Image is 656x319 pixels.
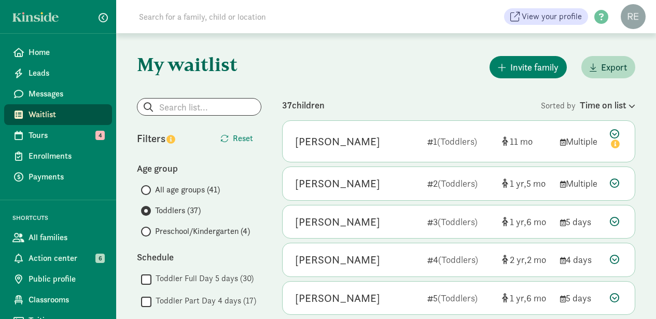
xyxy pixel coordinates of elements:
[29,150,104,162] span: Enrollments
[510,60,559,74] span: Invite family
[295,252,380,268] div: Eva Ferguson
[522,10,582,23] span: View your profile
[29,231,104,244] span: All families
[95,254,105,263] span: 6
[29,273,104,285] span: Public profile
[137,161,261,175] div: Age group
[4,227,112,248] a: All families
[155,204,201,217] span: Toddlers (37)
[29,171,104,183] span: Payments
[427,291,494,305] div: 5
[29,46,104,59] span: Home
[427,253,494,267] div: 4
[4,42,112,63] a: Home
[137,99,261,115] input: Search list...
[510,135,533,147] span: 11
[151,295,256,307] label: Toddler Part Day 4 days (17)
[438,216,478,228] span: (Toddlers)
[427,134,494,148] div: 1
[438,254,478,266] span: (Toddlers)
[282,98,541,112] div: 37 children
[29,294,104,306] span: Classrooms
[295,290,380,307] div: Henry Fuelling
[295,175,380,192] div: Benson Houpt
[4,289,112,310] a: Classrooms
[4,104,112,125] a: Waitlist
[502,215,552,229] div: [object Object]
[29,88,104,100] span: Messages
[504,8,588,25] a: View your profile
[601,60,627,74] span: Export
[29,252,104,265] span: Action center
[560,176,602,190] div: Multiple
[155,184,220,196] span: All age groups (41)
[137,250,261,264] div: Schedule
[510,292,526,304] span: 1
[510,216,526,228] span: 1
[502,176,552,190] div: [object Object]
[502,253,552,267] div: [object Object]
[541,98,635,112] div: Sorted by
[29,67,104,79] span: Leads
[490,56,567,78] button: Invite family
[29,108,104,121] span: Waitlist
[4,63,112,84] a: Leads
[526,216,546,228] span: 6
[437,135,477,147] span: (Toddlers)
[155,225,250,238] span: Preschool/Kindergarten (4)
[4,167,112,187] a: Payments
[4,125,112,146] a: Tours 4
[560,253,602,267] div: 4 days
[4,248,112,269] a: Action center 6
[4,269,112,289] a: Public profile
[137,131,199,146] div: Filters
[502,134,552,148] div: [object Object]
[427,176,494,190] div: 2
[560,215,602,229] div: 5 days
[438,292,478,304] span: (Toddlers)
[510,254,527,266] span: 2
[151,272,254,285] label: Toddler Full Day 5 days (30)
[604,269,656,319] iframe: Chat Widget
[295,214,380,230] div: Rory Bria
[560,134,602,148] div: Multiple
[580,98,635,112] div: Time on list
[4,146,112,167] a: Enrollments
[502,291,552,305] div: [object Object]
[560,291,602,305] div: 5 days
[526,177,546,189] span: 5
[427,215,494,229] div: 3
[581,56,635,78] button: Export
[137,54,261,75] h1: My waitlist
[438,177,478,189] span: (Toddlers)
[133,6,424,27] input: Search for a family, child or location
[4,84,112,104] a: Messages
[95,131,105,140] span: 4
[233,132,253,145] span: Reset
[295,133,380,150] div: Florence Connell
[510,177,526,189] span: 1
[29,129,104,142] span: Tours
[527,254,546,266] span: 2
[212,128,261,149] button: Reset
[526,292,546,304] span: 6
